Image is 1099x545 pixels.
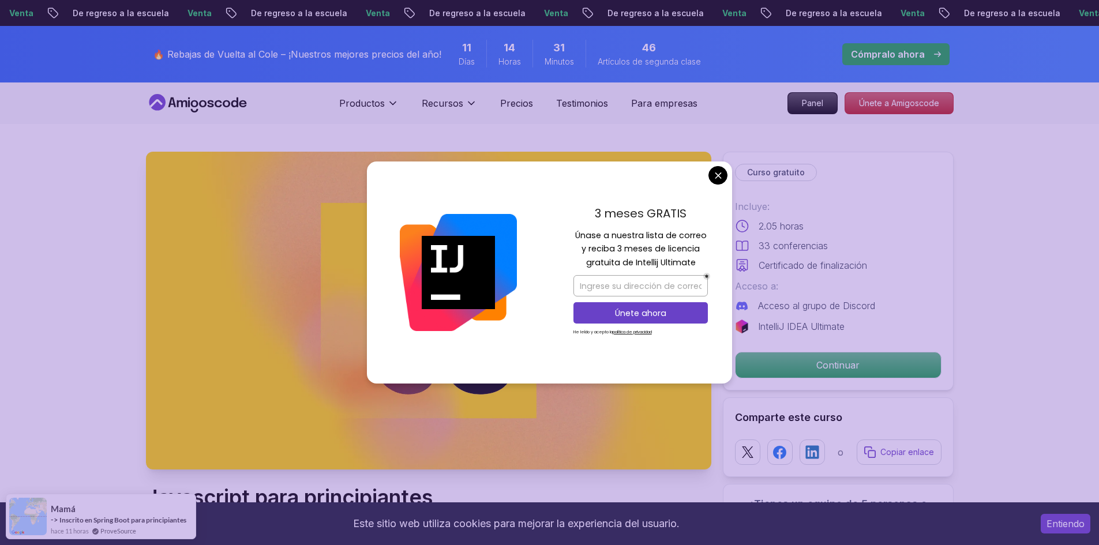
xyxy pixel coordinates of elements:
[735,352,942,378] button: Continuar
[100,527,136,535] font: ProveSource
[735,320,749,333] img: logotipo de jetbrains
[32,8,128,18] font: De regreso a la escuela
[735,280,778,292] font: Acceso a:
[553,40,565,56] span: 31 Minutes
[838,446,843,458] font: o
[500,96,533,110] a: Precios
[51,527,89,535] font: hace 11 horas
[422,96,477,119] button: Recursos
[735,201,770,212] font: Incluye:
[500,97,533,109] font: Precios
[153,48,441,60] font: 🔥 Rebajas de Vuelta al Cole – ¡Nuestros mejores precios del año!
[758,321,845,332] font: IntelliJ IDEA Ultimate
[759,260,867,271] font: Certificado de finalización
[845,92,954,114] a: Únete a Amigoscode
[749,498,927,526] font: ¿Tienes un equipo de 5 personas o más?
[880,447,934,457] font: Copiar enlace
[631,96,697,110] a: Para empresas
[681,8,706,18] font: Venta
[462,40,471,56] span: 11 días
[758,300,875,311] font: Acceso al grupo de Discord
[459,57,475,66] font: Días
[859,98,939,108] font: Únete a Amigoscode
[100,526,136,536] a: ProveSource
[631,97,697,109] font: Para empresas
[802,98,823,108] font: Panel
[851,48,925,60] font: Cómpralo ahora
[735,411,842,423] font: Comparte este curso
[9,498,47,535] img: Imagen de notificación de prueba social de Provesource
[923,8,1019,18] font: De regreso a la escuela
[146,484,433,510] font: Javascript para principiantes
[210,8,306,18] font: De regreso a la escuela
[745,8,841,18] font: De regreso a la escuela
[598,57,701,66] font: Artículos de segunda clase
[498,57,521,66] font: Horas
[787,92,838,114] a: Panel
[59,516,186,524] a: Inscrito en Spring Boot para principiantes
[388,8,485,18] font: De regreso a la escuela
[1047,518,1085,529] font: Entiendo
[567,8,663,18] font: De regreso a la escuela
[556,97,608,109] font: Testimonios
[462,42,471,54] font: 11
[759,220,804,232] font: 2.05 horas
[747,167,805,177] font: Curso gratuito
[51,503,76,514] font: Mamá
[339,96,399,119] button: Productos
[147,8,171,18] font: Venta
[857,439,942,465] button: Copiar enlace
[860,8,884,18] font: Venta
[503,8,527,18] font: Venta
[1038,8,1062,18] font: Venta
[504,40,515,56] span: 14 Hours
[545,57,574,66] font: Minutos
[51,515,58,524] font: ->
[1041,514,1090,533] button: Aceptar cookies
[422,97,463,109] font: Recursos
[759,240,828,251] font: 33 conferencias
[325,8,349,18] font: Venta
[816,359,860,371] font: Continuar
[353,517,680,529] font: Este sitio web utiliza cookies para mejorar la experiencia del usuario.
[146,152,711,469] img: miniatura de javascript para principiantes
[339,97,385,109] font: Productos
[642,40,656,56] span: 46 Seconds
[556,96,608,110] a: Testimonios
